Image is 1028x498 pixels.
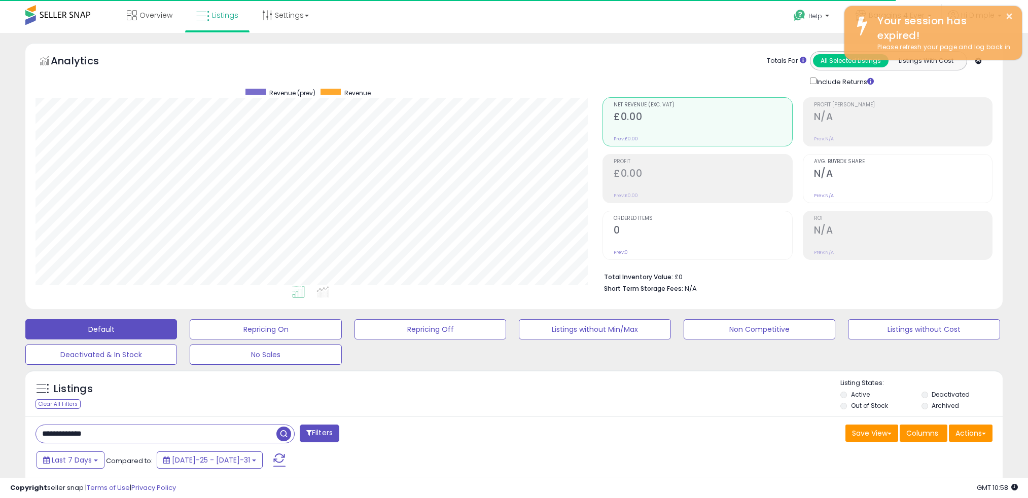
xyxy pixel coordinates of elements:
[814,249,834,255] small: Prev: N/A
[614,216,792,221] span: Ordered Items
[870,14,1014,43] div: Your session has expired!
[614,168,792,181] h2: £0.00
[814,168,992,181] h2: N/A
[793,9,806,22] i: Get Help
[269,89,315,97] span: Revenue (prev)
[906,428,938,438] span: Columns
[614,136,638,142] small: Prev: £0.00
[25,344,177,365] button: Deactivated & In Stock
[802,75,886,87] div: Include Returns
[614,102,792,108] span: Net Revenue (Exc. VAT)
[813,54,889,67] button: All Selected Listings
[344,89,371,97] span: Revenue
[87,483,130,492] a: Terms of Use
[845,425,898,442] button: Save View
[614,111,792,125] h2: £0.00
[814,224,992,238] h2: N/A
[614,249,628,255] small: Prev: 0
[614,159,792,165] span: Profit
[814,159,992,165] span: Avg. Buybox Share
[949,425,992,442] button: Actions
[814,193,834,199] small: Prev: N/A
[614,224,792,238] h2: 0
[54,382,93,396] h5: Listings
[848,319,1000,339] button: Listings without Cost
[355,319,506,339] button: Repricing Off
[814,111,992,125] h2: N/A
[870,43,1014,52] div: Please refresh your page and log back in
[900,425,947,442] button: Columns
[190,344,341,365] button: No Sales
[37,451,104,469] button: Last 7 Days
[300,425,339,442] button: Filters
[786,2,839,33] a: Help
[190,319,341,339] button: Repricing On
[851,390,870,399] label: Active
[932,401,959,410] label: Archived
[614,193,638,199] small: Prev: £0.00
[685,284,697,293] span: N/A
[977,483,1018,492] span: 2025-08-11 10:58 GMT
[52,455,92,465] span: Last 7 Days
[814,216,992,221] span: ROI
[604,270,985,282] li: £0
[519,319,670,339] button: Listings without Min/Max
[139,10,172,20] span: Overview
[131,483,176,492] a: Privacy Policy
[10,483,176,493] div: seller snap | |
[172,455,250,465] span: [DATE]-25 - [DATE]-31
[604,273,673,281] b: Total Inventory Value:
[36,399,81,409] div: Clear All Filters
[888,54,964,67] button: Listings With Cost
[684,319,835,339] button: Non Competitive
[604,284,683,293] b: Short Term Storage Fees:
[840,378,1003,388] p: Listing States:
[1005,10,1013,23] button: ×
[212,10,238,20] span: Listings
[10,483,47,492] strong: Copyright
[814,102,992,108] span: Profit [PERSON_NAME]
[814,136,834,142] small: Prev: N/A
[25,319,177,339] button: Default
[767,56,806,66] div: Totals For
[106,456,153,466] span: Compared to:
[808,12,822,20] span: Help
[157,451,263,469] button: [DATE]-25 - [DATE]-31
[51,54,119,70] h5: Analytics
[851,401,888,410] label: Out of Stock
[932,390,970,399] label: Deactivated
